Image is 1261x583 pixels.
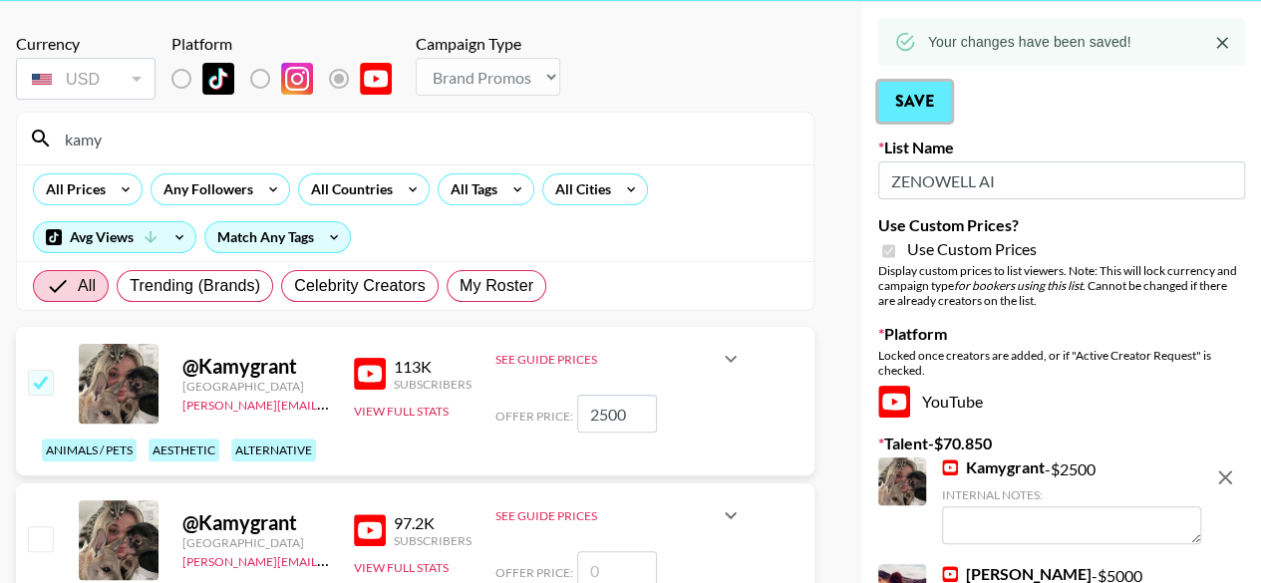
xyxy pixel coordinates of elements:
a: [PERSON_NAME][EMAIL_ADDRESS][DOMAIN_NAME] [182,550,477,569]
div: [GEOGRAPHIC_DATA] [182,535,330,550]
button: Save [878,82,951,122]
div: @ Kamygrant [182,354,330,379]
img: YouTube [354,514,386,546]
div: aesthetic [149,438,219,461]
a: Kamygrant [942,457,1045,477]
div: 97.2K [394,513,472,533]
div: All Cities [543,174,615,204]
div: Subscribers [394,533,472,548]
div: Your changes have been saved! [928,24,1131,60]
div: Currency [16,34,156,54]
div: See Guide Prices [495,491,743,539]
div: Any Followers [152,174,257,204]
div: Internal Notes: [942,487,1201,502]
span: All [78,274,96,298]
div: List locked to YouTube. [171,58,408,100]
div: Currency is locked to USD [16,54,156,104]
div: alternative [231,438,316,461]
div: Locked once creators are added, or if "Active Creator Request" is checked. [878,348,1245,378]
input: Search by User Name [53,123,801,154]
div: @ Kamygrant [182,510,330,535]
img: YouTube [354,358,386,390]
div: [GEOGRAPHIC_DATA] [182,379,330,394]
label: Talent - $ 70.850 [878,434,1245,453]
span: Celebrity Creators [294,274,426,298]
div: See Guide Prices [495,352,719,367]
button: Close [1207,28,1237,58]
a: [PERSON_NAME][EMAIL_ADDRESS][PERSON_NAME][DOMAIN_NAME] [182,394,572,413]
div: - $ 2500 [942,457,1201,544]
label: Use Custom Prices? [878,215,1245,235]
div: See Guide Prices [495,508,719,523]
span: Trending (Brands) [130,274,260,298]
div: All Prices [34,174,110,204]
div: Platform [171,34,408,54]
label: List Name [878,138,1245,157]
input: 0 [577,395,657,433]
button: View Full Stats [354,560,449,575]
label: Platform [878,324,1245,344]
div: 113K [394,357,472,377]
div: All Tags [439,174,501,204]
div: YouTube [878,386,1245,418]
img: YouTube [942,459,958,475]
div: animals / pets [42,438,137,461]
span: Offer Price: [495,409,573,424]
span: Use Custom Prices [907,239,1037,259]
span: Offer Price: [495,565,573,580]
div: See Guide Prices [495,335,743,383]
img: YouTube [360,63,392,95]
img: YouTube [942,566,958,582]
img: Instagram [281,63,313,95]
div: USD [20,62,152,97]
span: My Roster [460,274,533,298]
img: YouTube [878,386,910,418]
div: All Countries [299,174,397,204]
div: Match Any Tags [205,222,350,252]
img: TikTok [202,63,234,95]
button: remove [1205,457,1245,497]
em: for bookers using this list [954,278,1083,293]
div: Display custom prices to list viewers. Note: This will lock currency and campaign type . Cannot b... [878,263,1245,308]
button: View Full Stats [354,404,449,419]
div: Campaign Type [416,34,560,54]
div: Subscribers [394,377,472,392]
div: Avg Views [34,222,195,252]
